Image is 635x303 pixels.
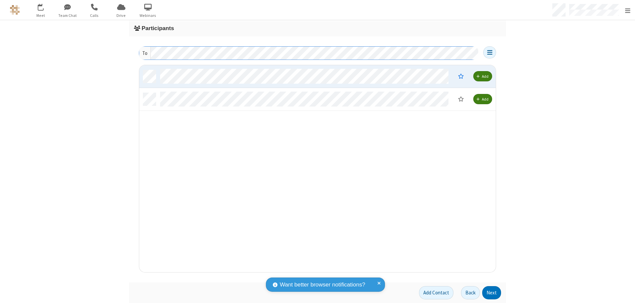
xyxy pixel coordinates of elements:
[473,71,492,81] button: Add
[482,286,501,299] button: Next
[280,281,365,289] span: Want better browser notifications?
[482,74,488,79] span: Add
[473,94,492,104] button: Add
[423,289,449,296] span: Add Contact
[482,97,488,102] span: Add
[453,93,468,105] button: Moderator
[134,25,501,31] h3: Participants
[139,47,151,60] div: To
[461,286,480,299] button: Back
[483,46,496,59] button: Open menu
[82,13,107,19] span: Calls
[136,13,160,19] span: Webinars
[10,5,20,15] img: QA Selenium DO NOT DELETE OR CHANGE
[419,286,453,299] button: Add Contact
[55,13,80,19] span: Team Chat
[42,4,47,9] div: 4
[453,70,468,82] button: Moderator
[139,65,496,273] div: grid
[28,13,53,19] span: Meet
[109,13,134,19] span: Drive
